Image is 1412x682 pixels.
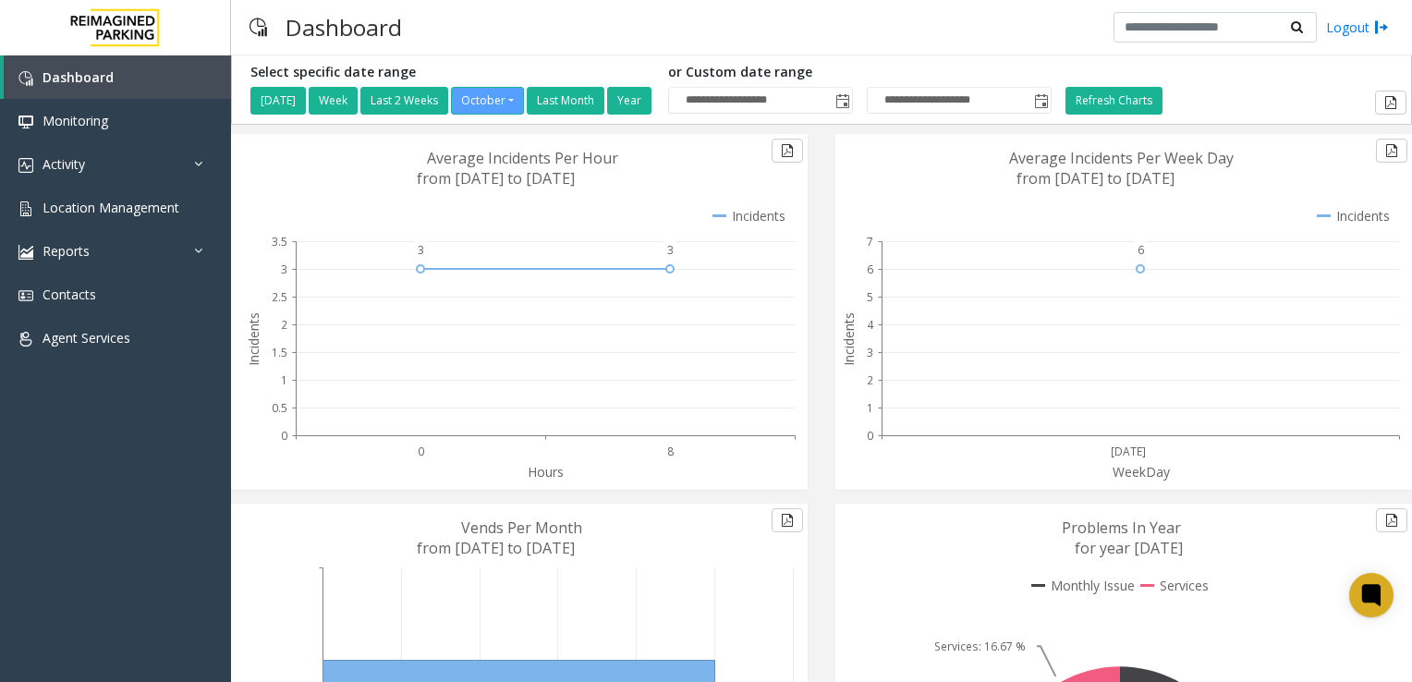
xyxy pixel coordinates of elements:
[607,87,651,115] button: Year
[1065,87,1162,115] button: Refresh Charts
[1111,444,1146,459] text: [DATE]
[281,372,287,388] text: 1
[360,87,448,115] button: Last 2 Weeks
[667,444,674,459] text: 8
[867,428,873,444] text: 0
[417,538,575,558] text: from [DATE] to [DATE]
[772,508,803,532] button: Export to pdf
[43,199,179,216] span: Location Management
[832,88,852,114] span: Toggle popup
[451,87,524,115] button: October
[43,242,90,260] span: Reports
[43,112,108,129] span: Monitoring
[18,115,33,129] img: 'icon'
[250,65,654,80] h5: Select specific date range
[1375,91,1406,115] button: Export to pdf
[418,242,424,258] text: 3
[18,201,33,216] img: 'icon'
[417,168,575,189] text: from [DATE] to [DATE]
[527,87,604,115] button: Last Month
[1376,508,1407,532] button: Export to pdf
[281,317,287,333] text: 2
[18,71,33,86] img: 'icon'
[250,5,267,50] img: pageIcon
[867,400,873,416] text: 1
[1374,18,1389,37] img: logout
[276,5,411,50] h3: Dashboard
[43,329,130,347] span: Agent Services
[528,463,564,481] text: Hours
[43,155,85,173] span: Activity
[867,317,874,333] text: 4
[461,518,582,538] text: Vends Per Month
[1113,463,1171,481] text: WeekDay
[867,289,873,305] text: 5
[1016,168,1175,189] text: from [DATE] to [DATE]
[245,312,262,366] text: Incidents
[18,158,33,173] img: 'icon'
[1062,518,1181,538] text: Problems In Year
[272,234,287,250] text: 3.5
[667,242,674,258] text: 3
[272,400,287,416] text: 0.5
[867,234,873,250] text: 7
[4,55,231,99] a: Dashboard
[250,87,306,115] button: [DATE]
[867,345,873,360] text: 3
[934,639,1026,654] text: Services: 16.67 %
[1326,18,1389,37] a: Logout
[1009,148,1234,168] text: Average Incidents Per Week Day
[772,139,803,163] button: Export to pdf
[1138,242,1144,258] text: 6
[272,289,287,305] text: 2.5
[18,245,33,260] img: 'icon'
[272,345,287,360] text: 1.5
[309,87,358,115] button: Week
[418,444,424,459] text: 0
[43,286,96,303] span: Contacts
[43,68,114,86] span: Dashboard
[18,288,33,303] img: 'icon'
[281,428,287,444] text: 0
[1376,139,1407,163] button: Export to pdf
[867,372,873,388] text: 2
[1030,88,1051,114] span: Toggle popup
[668,65,1052,80] h5: or Custom date range
[427,148,618,168] text: Average Incidents Per Hour
[281,262,287,277] text: 3
[18,332,33,347] img: 'icon'
[840,312,858,366] text: Incidents
[1075,538,1183,558] text: for year [DATE]
[867,262,873,277] text: 6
